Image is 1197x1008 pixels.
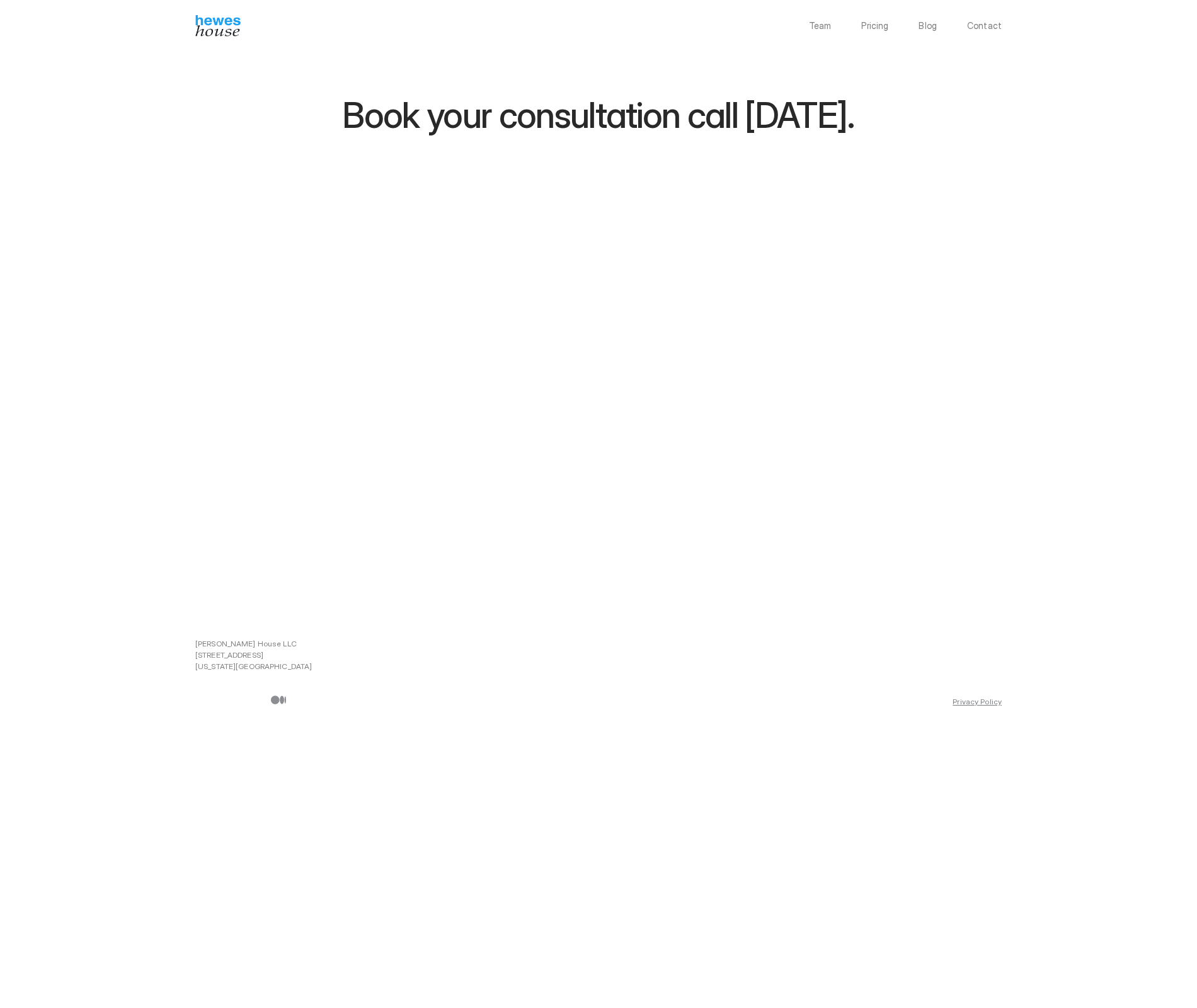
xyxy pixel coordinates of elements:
p: [STREET_ADDRESS] [195,650,312,661]
h1: Book your consultation call [DATE]. [342,97,854,134]
a: Contact [967,21,1002,30]
a: Team [809,21,832,30]
a: Privacy Policy [953,697,1002,706]
a: Blog [919,21,937,30]
a: Pricing [861,21,888,30]
p: [US_STATE][GEOGRAPHIC_DATA] [195,661,312,672]
img: Hewes House’s book coach services offer creative writing courses, writing class to learn differen... [195,15,241,37]
p: [PERSON_NAME] House LLC [195,638,312,650]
